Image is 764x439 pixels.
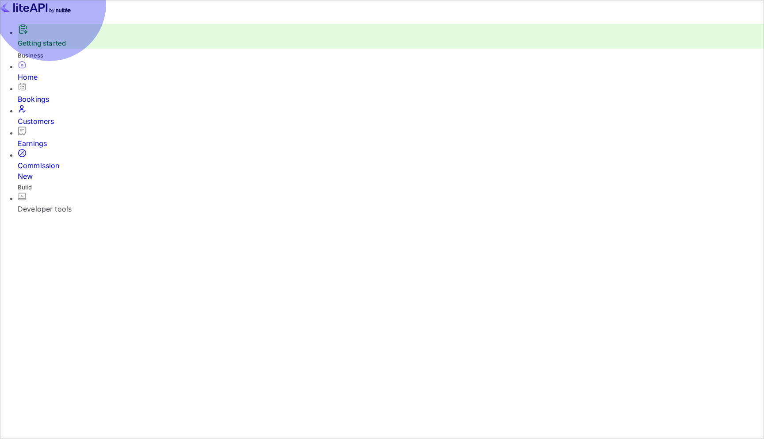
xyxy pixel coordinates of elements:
span: Business [18,52,43,59]
div: Home [18,72,764,82]
a: Customers [18,104,764,127]
div: Commission [18,160,764,181]
div: Getting started [18,24,764,49]
div: New [18,171,764,181]
a: Getting started [18,39,66,47]
a: Bookings [18,82,764,104]
a: Home [18,60,764,82]
a: CommissionNew [18,149,764,181]
div: Customers [18,116,764,127]
a: Earnings [18,127,764,149]
span: Build [18,184,32,191]
div: Earnings [18,138,764,149]
div: Bookings [18,94,764,104]
div: Developer tools [18,204,764,214]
